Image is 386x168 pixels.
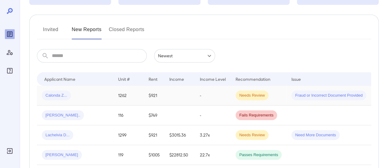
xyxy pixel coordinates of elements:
div: Log Out [5,146,15,156]
button: Closed Reports [109,25,145,39]
button: Invited [37,25,64,39]
td: $3015.36 [164,125,195,145]
div: Applicant Name [44,75,75,83]
td: $1005 [144,145,164,165]
button: New Reports [72,25,102,39]
div: Recommendation [236,75,270,83]
div: Income [169,75,184,83]
span: Passes Requirements [236,152,282,158]
span: Fails Requirements [236,113,277,118]
div: Income Level [200,75,226,83]
td: $22812.50 [164,145,195,165]
td: $921 [144,125,164,145]
td: 1299 [113,125,144,145]
td: 1262 [113,86,144,105]
td: - [195,86,231,105]
span: Needs Review [236,132,269,138]
div: Manage Users [5,48,15,57]
span: Fraud or Incorrect Document Provided [291,93,366,98]
div: Unit # [118,75,130,83]
div: FAQ [5,66,15,76]
span: Lachelvia D... [42,132,73,138]
td: 119 [113,145,144,165]
td: 3.27x [195,125,231,145]
td: 116 [113,105,144,125]
div: Issue [291,75,301,83]
div: Rent [149,75,158,83]
div: Reports [5,29,15,39]
span: Calonda Z... [42,93,71,98]
div: Newest [154,49,215,63]
td: $749 [144,105,164,125]
span: [PERSON_NAME] [42,152,82,158]
span: Needs Review [236,93,269,98]
td: - [195,105,231,125]
td: $921 [144,86,164,105]
span: [PERSON_NAME].. [42,113,84,118]
span: Need More Documents [291,132,340,138]
td: 22.7x [195,145,231,165]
